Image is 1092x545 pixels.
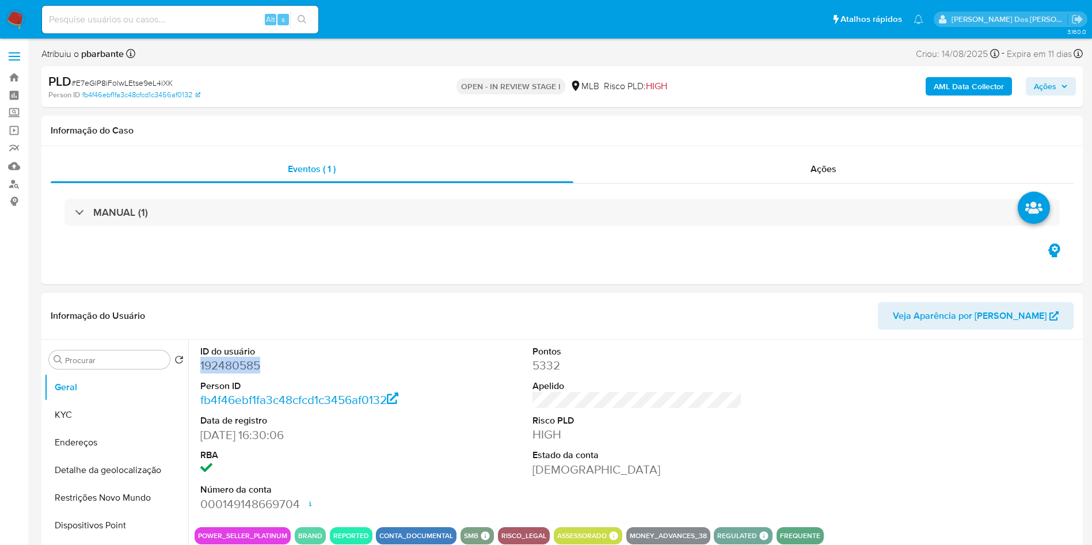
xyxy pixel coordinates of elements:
[570,80,599,93] div: MLB
[51,125,1074,136] h1: Informação do Caso
[288,162,336,176] span: Eventos ( 1 )
[1007,48,1072,60] span: Expira em 11 dias
[1002,46,1005,62] span: -
[916,46,999,62] div: Criou: 14/08/2025
[1034,77,1056,96] span: Ações
[532,449,743,462] dt: Estado da conta
[200,427,410,443] dd: [DATE] 16:30:06
[200,391,399,408] a: fb4f46ebf1fa3c48cfcd1c3456af0132
[456,78,565,94] p: OPEN - IN REVIEW STAGE I
[604,80,667,93] span: Risco PLD:
[200,380,410,392] dt: Person ID
[44,456,188,484] button: Detalhe da geolocalização
[79,47,124,60] b: pbarbante
[266,14,275,25] span: Alt
[532,345,743,358] dt: Pontos
[93,206,148,219] h3: MANUAL (1)
[914,14,923,24] a: Notificações
[1026,77,1076,96] button: Ações
[893,302,1047,330] span: Veja Aparência por [PERSON_NAME]
[532,357,743,374] dd: 5332
[646,79,667,93] span: HIGH
[926,77,1012,96] button: AML Data Collector
[44,429,188,456] button: Endereços
[934,77,1004,96] b: AML Data Collector
[200,414,410,427] dt: Data de registro
[1071,13,1083,25] a: Sair
[65,355,165,365] input: Procurar
[44,484,188,512] button: Restrições Novo Mundo
[532,426,743,443] dd: HIGH
[532,380,743,392] dt: Apelido
[878,302,1074,330] button: Veja Aparência por [PERSON_NAME]
[840,13,902,25] span: Atalhos rápidos
[811,162,836,176] span: Ações
[54,355,63,364] button: Procurar
[41,48,124,60] span: Atribuiu o
[200,483,410,496] dt: Número da conta
[51,310,145,322] h1: Informação do Usuário
[200,345,410,358] dt: ID do usuário
[44,401,188,429] button: KYC
[532,462,743,478] dd: [DEMOGRAPHIC_DATA]
[44,374,188,401] button: Geral
[82,90,200,100] a: fb4f46ebf1fa3c48cfcd1c3456af0132
[290,12,314,28] button: search-icon
[200,357,410,374] dd: 192480585
[48,90,80,100] b: Person ID
[71,77,173,89] span: # E7eGlP8iFolwLEtse9eL4iXK
[952,14,1068,25] p: priscilla.barbante@mercadopago.com.br
[64,199,1060,226] div: MANUAL (1)
[281,14,285,25] span: s
[42,12,318,27] input: Pesquise usuários ou casos...
[48,72,71,90] b: PLD
[174,355,184,368] button: Retornar ao pedido padrão
[200,496,410,512] dd: 000149148669704
[44,512,188,539] button: Dispositivos Point
[200,449,410,462] dt: RBA
[532,414,743,427] dt: Risco PLD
